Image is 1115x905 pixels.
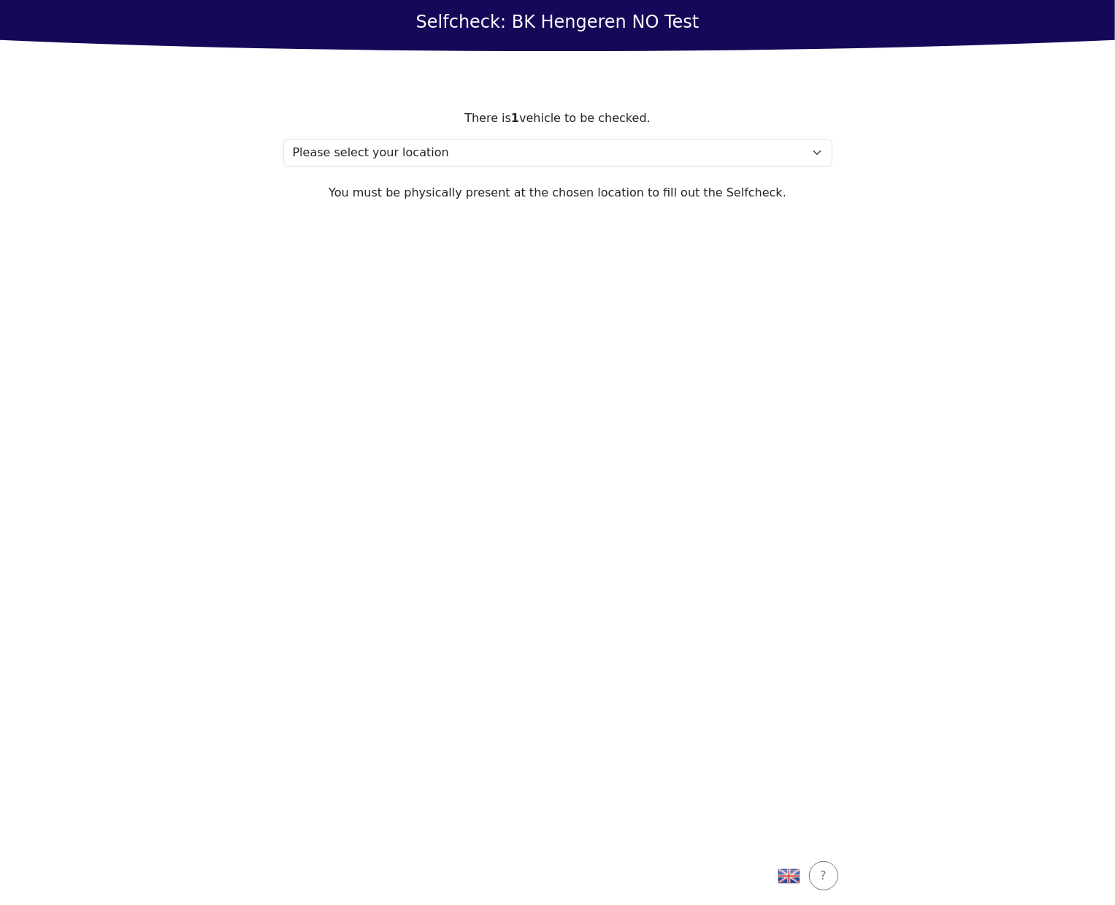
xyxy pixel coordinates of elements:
[283,184,832,202] p: You must be physically present at the chosen location to fill out the Selfcheck.
[809,861,838,890] button: ?
[778,865,800,887] img: 7AiV5eXjk7o66Ll2Qd7VA2nvzvBHmZ09wKvcuKioqoeqkQUNYKJpLSiQntST+zvVdwszkbiSezvVdQm6T93i3AP4FyPKsWKay...
[819,867,829,885] div: ?
[416,12,700,33] h1: Selfcheck: BK Hengeren NO Test
[511,111,519,125] strong: 1
[283,110,832,127] div: There is vehicle to be checked.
